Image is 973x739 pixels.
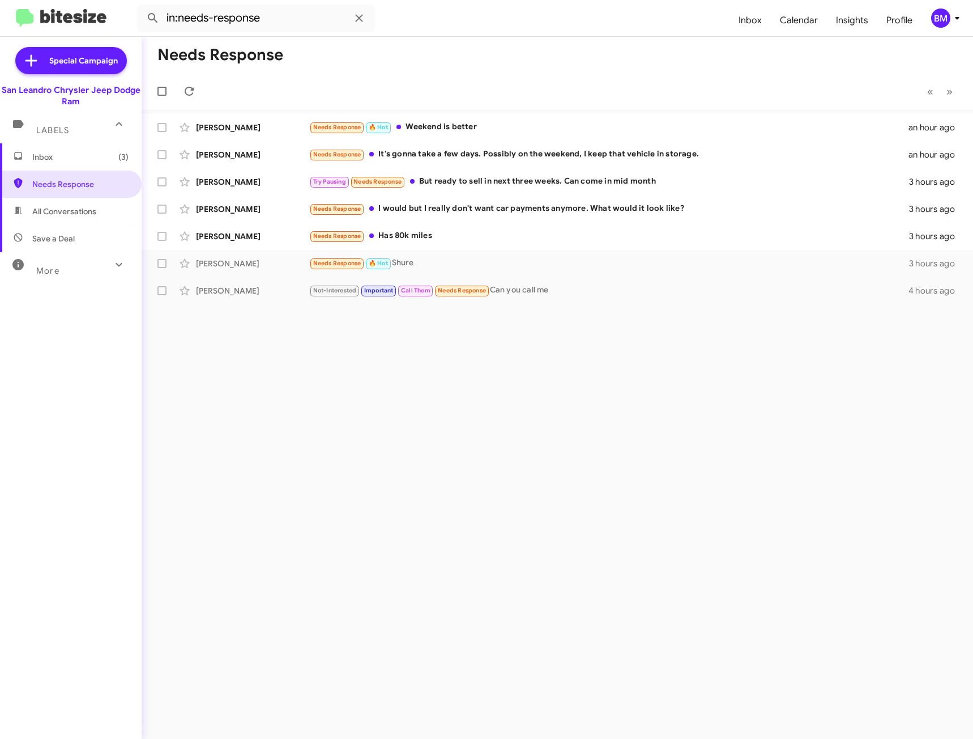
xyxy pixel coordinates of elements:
div: 3 hours ago [909,203,964,215]
div: [PERSON_NAME] [196,203,309,215]
input: Search [137,5,375,32]
span: « [927,84,933,99]
h1: Needs Response [157,46,283,64]
span: Important [364,287,394,294]
div: I would but I really don't want car payments anymore. What would it look like? [309,202,909,215]
a: Calendar [771,4,827,37]
div: [PERSON_NAME] [196,231,309,242]
span: Try Pausing [313,178,346,185]
span: Needs Response [313,260,361,267]
div: an hour ago [908,149,964,160]
div: But ready to sell in next three weeks. Can come in mid month [309,175,909,188]
span: 🔥 Hot [369,260,388,267]
a: Insights [827,4,877,37]
nav: Page navigation example [921,80,959,103]
a: Inbox [729,4,771,37]
span: Needs Response [313,124,361,131]
div: an hour ago [908,122,964,133]
span: Not-Interested [313,287,357,294]
span: Save a Deal [32,233,75,244]
div: Shure [309,257,909,270]
div: BM [931,9,950,28]
span: Needs Response [438,287,486,294]
span: Inbox [32,151,129,163]
span: All Conversations [32,206,96,217]
div: It's gonna take a few days. Possibly on the weekend, I keep that vehicle in storage. [309,148,908,161]
span: Call Them [401,287,430,294]
span: Labels [36,125,69,135]
div: [PERSON_NAME] [196,285,309,296]
a: Profile [877,4,921,37]
span: More [36,266,59,276]
button: BM [921,9,961,28]
span: 🔥 Hot [369,124,388,131]
span: Needs Response [353,178,402,185]
a: Special Campaign [15,47,127,74]
div: 4 hours ago [908,285,964,296]
div: [PERSON_NAME] [196,149,309,160]
div: [PERSON_NAME] [196,258,309,269]
div: 3 hours ago [909,231,964,242]
span: Needs Response [32,179,129,190]
div: Has 80k miles [309,230,909,243]
div: Can you call me [309,284,908,297]
button: Previous [920,80,940,103]
span: » [946,84,953,99]
span: Needs Response [313,151,361,158]
button: Next [940,80,959,103]
span: Needs Response [313,205,361,213]
div: Weekend is better [309,121,908,134]
div: 3 hours ago [909,258,964,269]
div: [PERSON_NAME] [196,176,309,188]
span: Special Campaign [49,55,118,66]
div: [PERSON_NAME] [196,122,309,133]
span: Needs Response [313,232,361,240]
span: (3) [118,151,129,163]
div: 3 hours ago [909,176,964,188]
